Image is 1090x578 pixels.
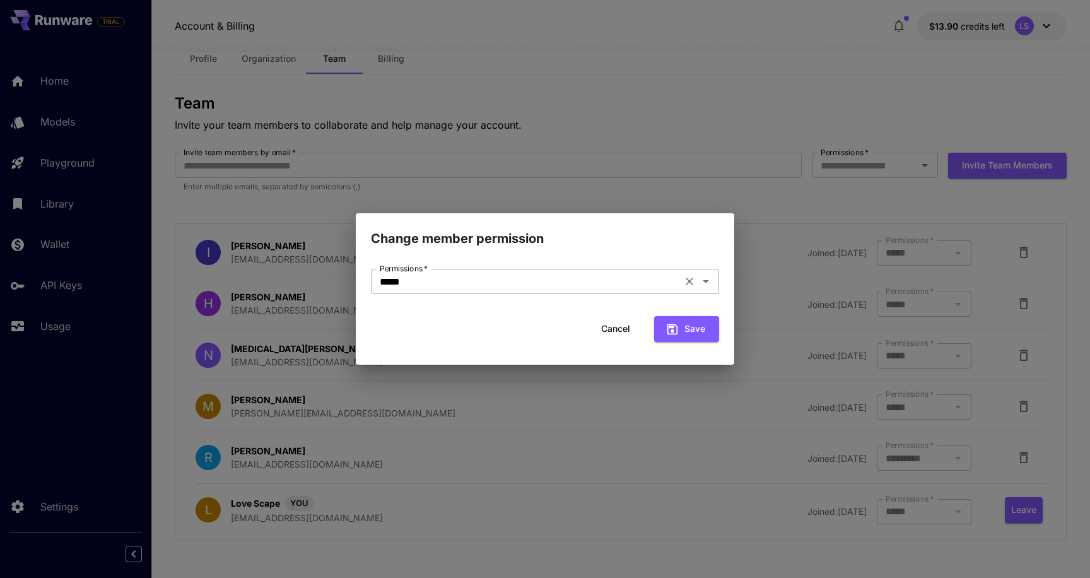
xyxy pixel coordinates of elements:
button: Clear [681,273,698,290]
button: Cancel [587,316,644,342]
h2: Change member permission [356,213,734,249]
button: Open [697,273,715,290]
button: Save [654,316,719,342]
label: Permissions [380,263,428,274]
